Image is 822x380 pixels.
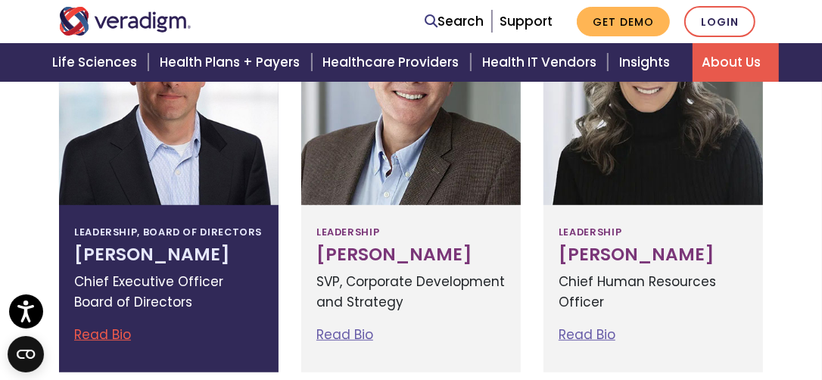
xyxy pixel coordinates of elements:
[74,220,262,245] span: Leadership, Board of Directors
[693,43,779,82] a: About Us
[532,272,804,362] iframe: Drift Chat Widget
[314,43,473,82] a: Healthcare Providers
[500,12,553,30] a: Support
[316,245,506,266] h3: [PERSON_NAME]
[684,6,755,37] a: Login
[577,7,670,36] a: Get Demo
[74,272,263,313] p: Chief Executive Officer Board of Directors
[59,7,191,36] img: Veradigm logo
[316,272,506,313] p: SVP, Corporate Development and Strategy
[8,336,44,372] button: Open CMP widget
[559,245,748,266] h3: [PERSON_NAME]
[151,43,313,82] a: Health Plans + Payers
[74,245,263,266] h3: [PERSON_NAME]
[316,220,379,245] span: Leadership
[425,11,484,32] a: Search
[74,325,131,344] a: Read Bio
[473,43,610,82] a: Health IT Vendors
[43,43,151,82] a: Life Sciences
[316,325,373,344] a: Read Bio
[610,43,693,82] a: Insights
[559,220,621,245] span: Leadership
